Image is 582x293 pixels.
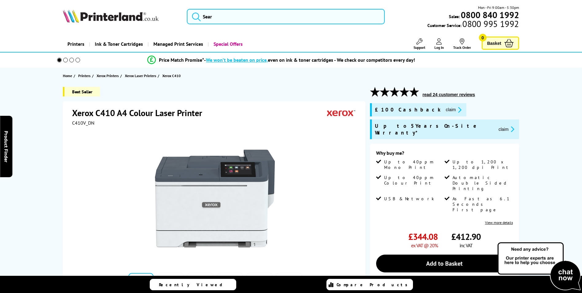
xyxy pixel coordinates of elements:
[150,279,236,290] a: Recently Viewed
[49,55,514,65] li: modal_Promise
[376,255,513,272] a: Add to Basket
[159,57,204,63] span: Price Match Promise*
[479,34,487,41] span: 0
[95,36,143,52] span: Ink & Toner Cartridges
[497,126,516,133] button: promo-description
[408,231,438,242] span: £344.08
[487,39,501,47] span: Basket
[326,279,413,290] a: Compare Products
[449,14,460,19] span: Sales:
[3,131,9,162] span: Product Finder
[460,12,519,18] a: 0800 840 1992
[78,72,91,79] span: Printers
[434,38,444,50] a: Log In
[375,123,494,136] span: Up to 5 Years On-Site Warranty*
[204,57,415,63] div: - even on ink & toner cartridges - We check our competitors every day!
[496,241,582,292] img: Open Live Chat window
[414,45,425,50] span: Support
[427,21,519,28] span: Customer Service:
[384,196,434,201] span: USB & Network
[63,87,100,96] span: Best Seller
[148,36,208,52] a: Managed Print Services
[444,106,463,113] button: promo-description
[63,72,72,79] span: Home
[125,72,158,79] a: Xerox Laser Printers
[72,120,94,126] span: C410V_DN
[414,38,425,50] a: Support
[453,175,511,191] span: Automatic Double Sided Printing
[453,159,511,170] span: Up to 1,200 x 1,200 dpi Print
[162,73,181,78] span: Xerox C410
[97,72,120,79] a: Xerox Printers
[453,38,471,50] a: Track Order
[63,9,159,23] img: Printerland Logo
[208,36,247,52] a: Special Offers
[451,231,481,242] span: £412.90
[482,37,519,50] a: Basket 0
[478,5,519,10] span: Mon - Fri 9:00am - 5:30pm
[384,175,443,186] span: Up to 40ppm Colour Print
[159,282,229,287] span: Recently Viewed
[461,9,519,21] b: 0800 840 1992
[376,150,513,159] div: Why buy me?
[485,220,513,225] a: View more details
[97,72,119,79] span: Xerox Printers
[63,72,74,79] a: Home
[72,107,208,119] h1: Xerox C410 A4 Colour Laser Printer
[187,9,385,24] input: Sear
[411,242,438,248] span: ex VAT @ 20%
[155,138,275,259] img: Xerox C410
[453,196,511,213] span: As Fast as 6.1 Seconds First page
[63,36,89,52] a: Printers
[384,159,443,170] span: Up to 40ppm Mono Print
[327,107,355,119] img: Xerox
[63,9,179,24] a: Printerland Logo
[461,21,519,27] span: 0800 995 1992
[375,106,441,113] span: £100 Cashback
[421,92,477,97] button: read 24 customer reviews
[460,242,472,248] span: inc VAT
[206,57,268,63] span: We won’t be beaten on price,
[434,45,444,50] span: Log In
[125,72,156,79] span: Xerox Laser Printers
[337,282,411,287] span: Compare Products
[78,72,92,79] a: Printers
[89,36,148,52] a: Ink & Toner Cartridges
